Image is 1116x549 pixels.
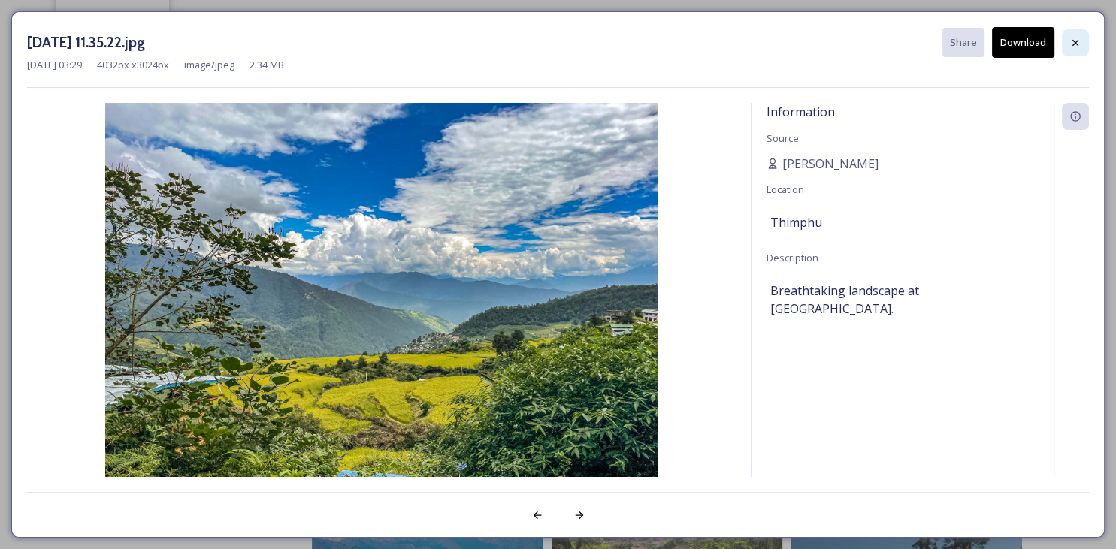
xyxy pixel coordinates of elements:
span: Description [767,251,818,264]
img: 2022-10-01%2011.35.22.jpg [27,103,736,517]
span: 2.34 MB [250,58,284,72]
span: Source [767,131,799,145]
span: [DATE] 03:29 [27,58,82,72]
span: [PERSON_NAME] [782,155,879,173]
button: Download [992,27,1054,58]
span: image/jpeg [184,58,234,72]
span: 4032 px x 3024 px [97,58,169,72]
span: Thimphu [770,213,822,231]
h3: [DATE] 11.35.22.jpg [27,32,145,53]
span: Location [767,182,804,196]
span: Breathtaking landscape at [GEOGRAPHIC_DATA]. [770,282,1035,318]
button: Share [942,28,984,57]
span: Information [767,104,835,120]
